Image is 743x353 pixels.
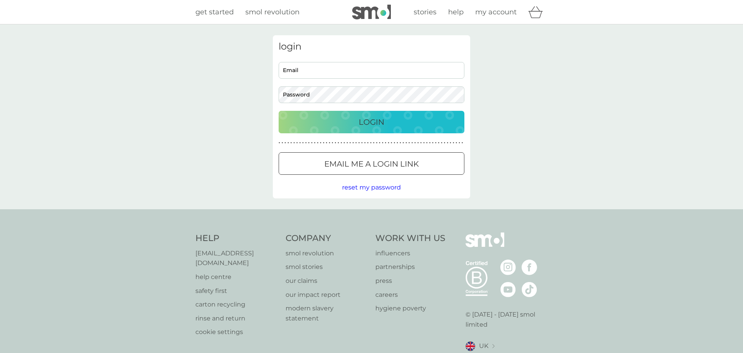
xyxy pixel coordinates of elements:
[355,141,357,145] p: ●
[466,310,548,329] p: © [DATE] - [DATE] smol limited
[423,141,425,145] p: ●
[314,141,316,145] p: ●
[375,290,445,300] a: careers
[414,141,416,145] p: ●
[375,262,445,272] a: partnerships
[245,8,300,16] span: smol revolution
[522,260,537,275] img: visit the smol Facebook page
[448,7,464,18] a: help
[324,158,419,170] p: Email me a login link
[288,141,289,145] p: ●
[441,141,442,145] p: ●
[453,141,454,145] p: ●
[435,141,437,145] p: ●
[195,300,278,310] a: carton recycling
[195,313,278,324] a: rinse and return
[286,248,368,258] p: smol revolution
[438,141,440,145] p: ●
[400,141,401,145] p: ●
[391,141,392,145] p: ●
[195,327,278,337] a: cookie settings
[447,141,449,145] p: ●
[409,141,410,145] p: ●
[302,141,304,145] p: ●
[195,248,278,268] a: [EMAIL_ADDRESS][DOMAIN_NAME]
[414,7,437,18] a: stories
[308,141,310,145] p: ●
[375,303,445,313] a: hygiene poverty
[279,141,280,145] p: ●
[475,7,517,18] a: my account
[370,141,371,145] p: ●
[382,141,383,145] p: ●
[342,184,401,191] span: reset my password
[293,141,295,145] p: ●
[286,262,368,272] a: smol stories
[282,141,283,145] p: ●
[195,7,234,18] a: get started
[466,232,504,259] img: smol
[379,141,380,145] p: ●
[375,276,445,286] a: press
[414,8,437,16] span: stories
[344,141,345,145] p: ●
[456,141,457,145] p: ●
[358,141,360,145] p: ●
[411,141,413,145] p: ●
[286,290,368,300] a: our impact report
[402,141,404,145] p: ●
[376,141,378,145] p: ●
[346,141,348,145] p: ●
[279,41,464,52] h3: login
[323,141,324,145] p: ●
[195,8,234,16] span: get started
[286,303,368,323] p: modern slavery statement
[459,141,460,145] p: ●
[492,344,495,348] img: select a new location
[475,8,517,16] span: my account
[352,5,391,19] img: smol
[305,141,307,145] p: ●
[317,141,318,145] p: ●
[359,116,384,128] p: Login
[528,4,548,20] div: basket
[397,141,398,145] p: ●
[326,141,327,145] p: ●
[375,248,445,258] a: influencers
[291,141,292,145] p: ●
[353,141,354,145] p: ●
[479,341,488,351] span: UK
[388,141,389,145] p: ●
[195,286,278,296] a: safety first
[341,141,342,145] p: ●
[444,141,445,145] p: ●
[286,276,368,286] a: our claims
[448,8,464,16] span: help
[375,232,445,245] h4: Work With Us
[500,282,516,297] img: visit the smol Youtube page
[394,141,395,145] p: ●
[426,141,428,145] p: ●
[500,260,516,275] img: visit the smol Instagram page
[296,141,298,145] p: ●
[195,272,278,282] a: help centre
[335,141,336,145] p: ●
[349,141,351,145] p: ●
[342,183,401,193] button: reset my password
[279,111,464,133] button: Login
[406,141,407,145] p: ●
[429,141,431,145] p: ●
[279,152,464,175] button: Email me a login link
